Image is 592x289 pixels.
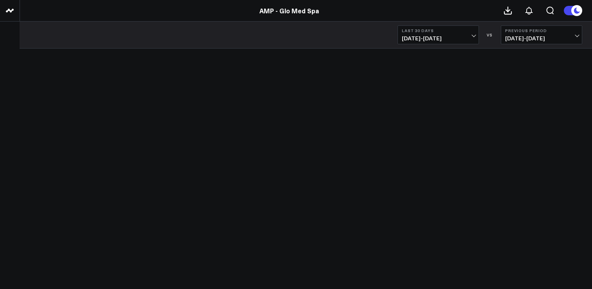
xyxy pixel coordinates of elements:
div: VS [483,33,497,37]
button: Last 30 Days[DATE]-[DATE] [398,25,479,44]
button: Previous Period[DATE]-[DATE] [501,25,582,44]
b: Last 30 Days [402,28,475,33]
span: [DATE] - [DATE] [402,35,475,42]
b: Previous Period [505,28,578,33]
span: [DATE] - [DATE] [505,35,578,42]
a: AMP - Glo Med Spa [259,6,319,15]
